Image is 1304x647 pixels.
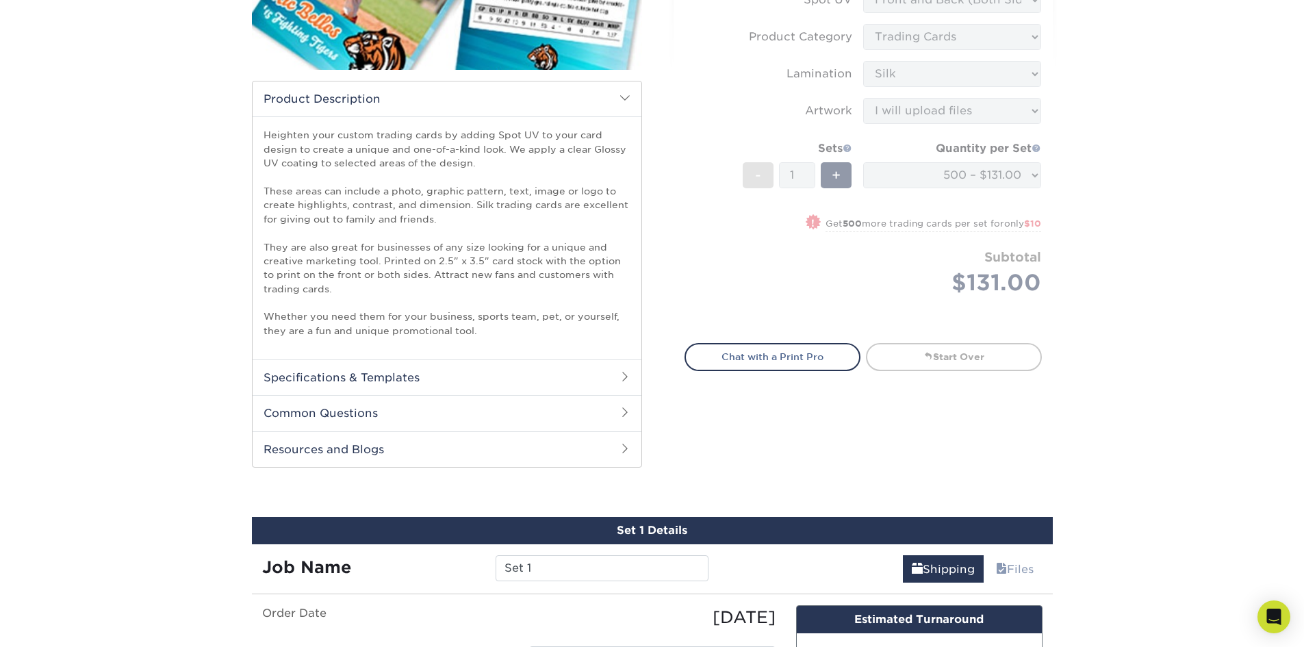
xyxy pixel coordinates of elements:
span: shipping [912,563,923,576]
strong: Job Name [262,557,351,577]
a: Chat with a Print Pro [685,343,860,370]
span: files [996,563,1007,576]
input: Enter a job name [496,555,708,581]
div: [DATE] [519,605,786,630]
h2: Product Description [253,81,641,116]
div: Estimated Turnaround [797,606,1042,633]
label: Order Date [252,605,519,630]
a: Start Over [866,343,1042,370]
h2: Resources and Blogs [253,431,641,467]
div: Open Intercom Messenger [1257,600,1290,633]
a: Shipping [903,555,984,583]
div: Set 1 Details [252,517,1053,544]
h2: Common Questions [253,395,641,431]
a: Files [987,555,1043,583]
h2: Specifications & Templates [253,359,641,395]
p: Heighten your custom trading cards by adding Spot UV to your card design to create a unique and o... [264,128,630,338]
